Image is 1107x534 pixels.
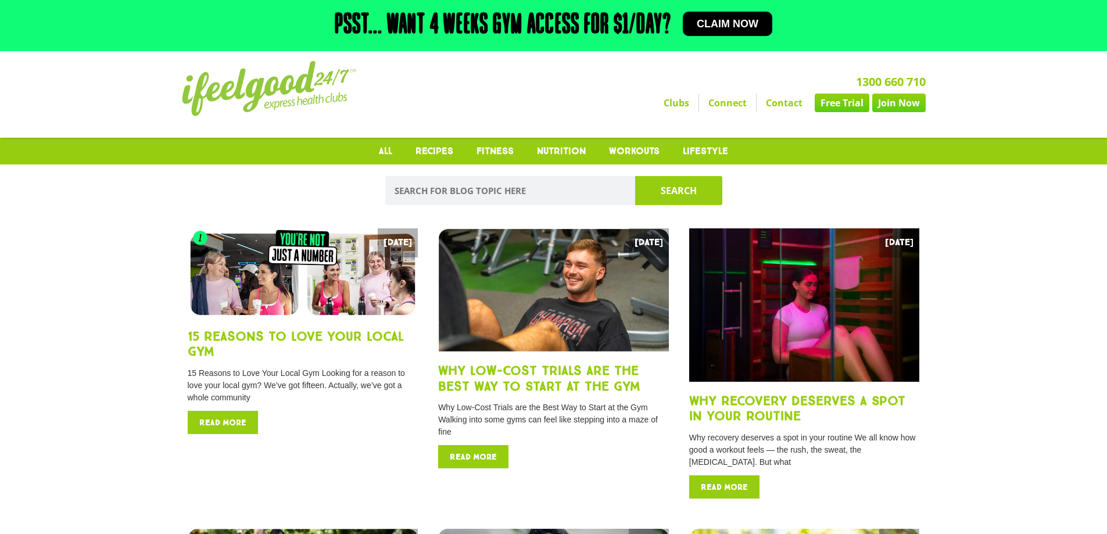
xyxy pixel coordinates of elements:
[872,94,926,112] a: Join Now
[683,12,772,36] a: Claim now
[654,94,698,112] a: Clubs
[188,367,418,404] p: 15 Reasons to Love Your Local Gym Looking for a reason to love your local gym? We’ve got fifteen....
[404,138,465,164] a: Recipes
[438,402,669,438] p: Why Low-Cost Trials are the Best Way to Start at the Gym Walking into some gyms can feel like ste...
[689,475,760,499] a: Read more about Why Recovery Deserves A Spot in Your Routine
[856,74,926,89] a: 1300 660 710
[367,138,404,164] a: All
[465,138,525,164] a: Fitness
[188,411,258,434] a: Read more about 15 Reasons to Love Your Local Gym
[815,94,869,112] a: Free Trial
[689,228,920,382] img: saunas-sports-recovery
[525,138,597,164] a: Nutrition
[757,94,812,112] a: Contact
[438,363,640,393] a: Why Low-Cost Trials are the Best Way to Start at the Gym
[335,12,671,40] h2: Psst... Want 4 weeks gym access for $1/day?
[438,445,508,468] a: Read more about Why Low-Cost Trials are the Best Way to Start at the Gym
[378,228,418,258] span: [DATE]
[597,138,671,164] a: Workouts
[385,176,635,205] input: SEARCH FOR BLOG TOPIC HERE
[635,176,722,205] button: Search
[879,228,919,258] span: [DATE]
[176,138,932,164] nav: Menu
[689,393,905,424] a: Why Recovery Deserves A Spot in Your Routine
[629,228,669,258] span: [DATE]
[689,432,920,468] p: Why recovery deserves a spot in your routine We all know how good a workout feels — the rush, the...
[671,138,740,164] a: Lifestyle
[446,94,926,112] nav: Menu
[188,328,404,359] a: 15 Reasons to Love Your Local Gym
[697,19,758,29] span: Claim now
[699,94,756,112] a: Connect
